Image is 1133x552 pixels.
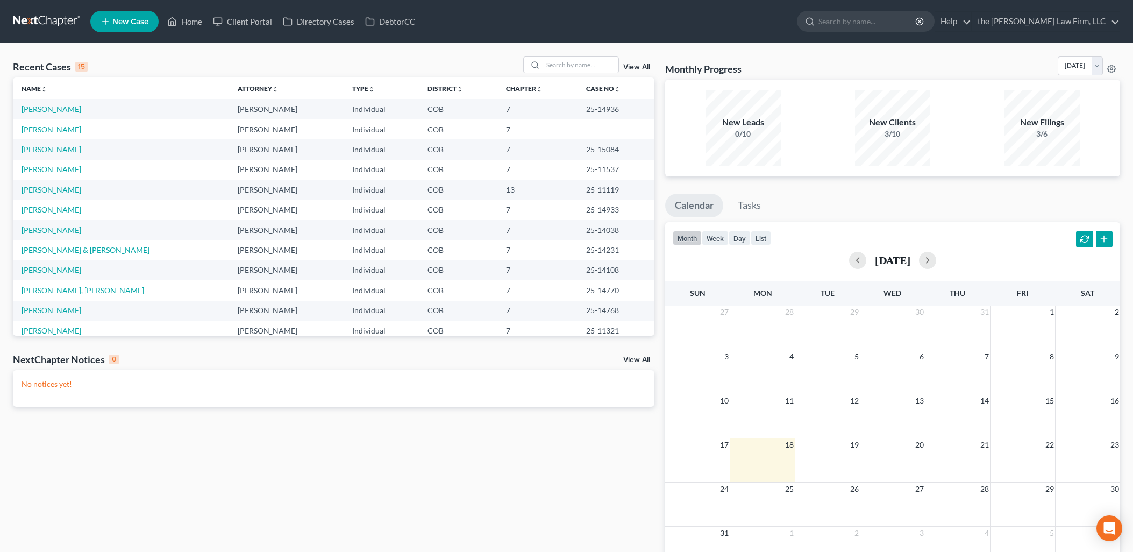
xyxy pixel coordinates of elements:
td: 7 [497,139,578,159]
a: [PERSON_NAME] [22,205,81,214]
div: NextChapter Notices [13,353,119,366]
td: COB [419,180,497,200]
button: week [702,231,729,245]
td: Individual [344,180,419,200]
td: COB [419,200,497,220]
td: 7 [497,280,578,300]
span: 28 [784,306,795,319]
a: [PERSON_NAME] [22,165,81,174]
span: 18 [784,438,795,451]
td: 7 [497,260,578,280]
span: 5 [1049,527,1055,540]
a: [PERSON_NAME] [22,306,81,315]
td: 7 [497,160,578,180]
span: 19 [849,438,860,451]
td: 25-14038 [578,220,654,240]
span: 3 [723,350,730,363]
span: 29 [1044,483,1055,496]
span: 2 [853,527,860,540]
td: 25-11119 [578,180,654,200]
span: 4 [788,350,795,363]
span: 30 [1109,483,1120,496]
button: month [673,231,702,245]
span: 15 [1044,394,1055,407]
td: 25-11537 [578,160,654,180]
span: 5 [853,350,860,363]
a: Directory Cases [277,12,360,31]
a: [PERSON_NAME] [22,326,81,335]
td: [PERSON_NAME] [229,220,344,240]
div: Open Intercom Messenger [1096,515,1122,541]
span: 27 [719,306,730,319]
td: Individual [344,99,419,119]
td: COB [419,160,497,180]
td: 7 [497,119,578,139]
span: 12 [849,394,860,407]
a: Districtunfold_more [427,84,463,93]
a: [PERSON_NAME] & [PERSON_NAME] [22,245,149,254]
span: 24 [719,483,730,496]
a: Client Portal [208,12,277,31]
span: Sat [1081,288,1094,298]
span: 3 [918,527,925,540]
a: [PERSON_NAME] [22,225,81,235]
span: Wed [883,288,901,298]
a: View All [623,63,650,71]
td: [PERSON_NAME] [229,139,344,159]
td: 7 [497,301,578,321]
a: Calendar [665,194,723,217]
a: the [PERSON_NAME] Law Firm, LLC [972,12,1120,31]
td: 7 [497,99,578,119]
td: COB [419,260,497,280]
td: [PERSON_NAME] [229,260,344,280]
td: 7 [497,321,578,341]
span: Tue [821,288,835,298]
i: unfold_more [457,86,463,93]
td: Individual [344,220,419,240]
td: 25-14231 [578,240,654,260]
h2: [DATE] [875,254,910,266]
i: unfold_more [368,86,375,93]
td: COB [419,280,497,300]
a: View All [623,356,650,364]
a: Tasks [728,194,771,217]
input: Search by name... [543,57,618,73]
td: 7 [497,220,578,240]
td: COB [419,220,497,240]
a: [PERSON_NAME] [22,145,81,154]
td: COB [419,321,497,341]
h3: Monthly Progress [665,62,742,75]
td: Individual [344,321,419,341]
td: [PERSON_NAME] [229,99,344,119]
i: unfold_more [536,86,543,93]
td: 25-14770 [578,280,654,300]
a: Typeunfold_more [352,84,375,93]
a: [PERSON_NAME] [22,125,81,134]
span: Thu [950,288,965,298]
span: 14 [979,394,990,407]
span: 17 [719,438,730,451]
td: 7 [497,240,578,260]
span: 10 [719,394,730,407]
span: 26 [849,483,860,496]
td: Individual [344,280,419,300]
td: 25-14768 [578,301,654,321]
td: [PERSON_NAME] [229,301,344,321]
span: 13 [914,394,925,407]
div: New Filings [1004,116,1080,129]
td: COB [419,119,497,139]
td: 25-15084 [578,139,654,159]
td: COB [419,240,497,260]
td: 25-14933 [578,200,654,220]
span: Mon [753,288,772,298]
i: unfold_more [41,86,47,93]
button: list [751,231,771,245]
div: New Leads [706,116,781,129]
div: 3/6 [1004,129,1080,139]
p: No notices yet! [22,379,646,390]
a: [PERSON_NAME], [PERSON_NAME] [22,286,144,295]
a: [PERSON_NAME] [22,104,81,114]
span: 2 [1114,306,1120,319]
td: Individual [344,240,419,260]
a: Help [935,12,971,31]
